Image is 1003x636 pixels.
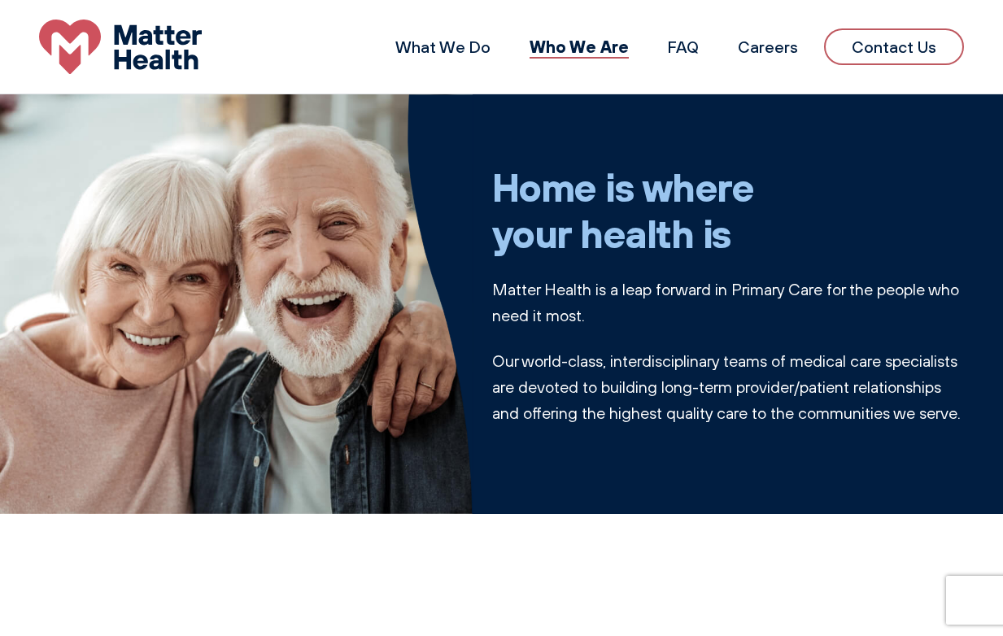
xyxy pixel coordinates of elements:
a: Who We Are [530,36,629,57]
p: Our world-class, interdisciplinary teams of medical care specialists are devoted to building long... [492,348,965,426]
a: Contact Us [824,28,964,65]
a: FAQ [668,37,699,57]
p: Matter Health is a leap forward in Primary Care for the people who need it most. [492,277,965,329]
h1: Home is where your health is [492,163,965,257]
a: What We Do [395,37,491,57]
a: Careers [738,37,798,57]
